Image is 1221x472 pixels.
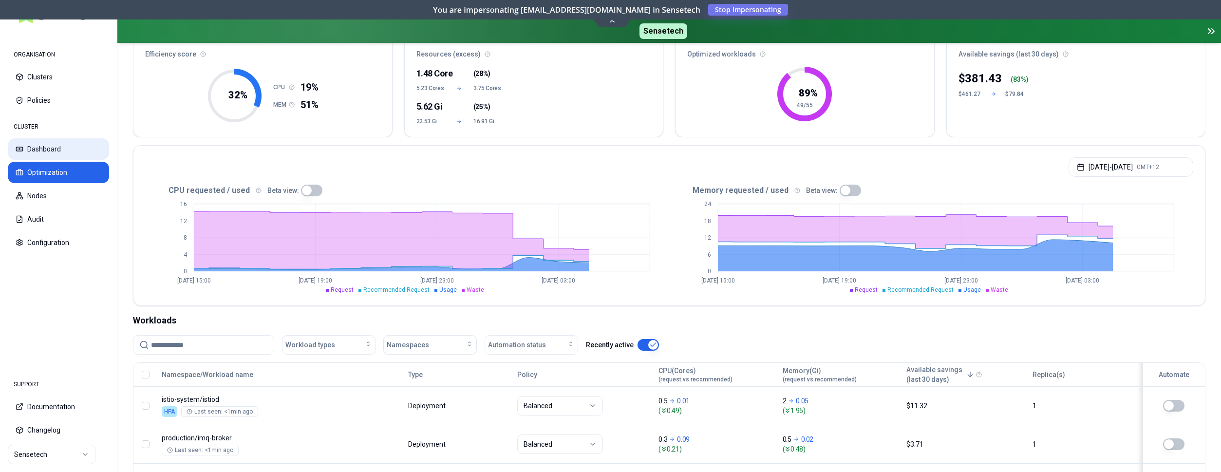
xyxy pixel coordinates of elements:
button: Documentation [8,396,109,417]
button: Clusters [8,66,109,88]
div: CLUSTER [8,117,109,136]
div: Efficiency score [133,38,392,65]
div: Last seen: <1min ago [187,408,253,415]
button: HPA is enabled on CPU, only the other resource will be optimised. [1163,400,1184,412]
button: Configuration [8,232,109,253]
p: 0.5 [658,396,667,406]
p: 0.01 [677,396,690,406]
div: Deployment [408,439,447,449]
tspan: 4 [184,251,188,258]
span: Waste [991,286,1008,293]
p: imq-broker [162,433,349,443]
div: ( %) [1011,75,1029,84]
div: Policy [517,370,650,379]
p: 0.02 [801,434,814,444]
button: Memory(Gi)(request vs recommended) [783,365,857,384]
span: Recommended Request [363,286,430,293]
span: 19% [301,80,319,94]
div: CPU(Cores) [658,366,733,383]
label: Recently active [586,341,634,348]
span: 25% [475,102,488,112]
span: ( 0.21 ) [658,444,773,454]
div: Last seen: <1min ago [167,446,233,454]
p: istiod [162,395,349,404]
p: 83 [1013,75,1021,84]
div: HPA is enabled on CPU, only memory will be optimised. [162,406,177,417]
span: ( 0.48 ) [783,444,898,454]
span: Sensetech [639,23,687,39]
span: GMT+12 [1137,163,1159,171]
tspan: 8 [184,234,187,241]
tspan: [DATE] 19:00 [299,277,332,284]
button: Namespace/Workload name [162,365,253,384]
button: Changelog [8,419,109,441]
span: Usage [963,286,981,293]
span: 22.53 Gi [416,117,445,125]
div: 5.62 Gi [416,100,445,113]
button: Type [408,365,423,384]
span: Automation status [488,340,546,350]
span: ( 1.95 ) [783,406,898,415]
span: 28% [475,69,488,78]
p: 381.43 [965,71,1002,86]
span: ( ) [473,102,490,112]
div: $3.71 [906,439,1024,449]
span: ( 0.49 ) [658,406,773,415]
span: 16.91 Gi [473,117,502,125]
tspan: [DATE] 03:00 [542,277,575,284]
span: Recommended Request [887,286,954,293]
tspan: 12 [704,234,711,241]
div: Optimized workloads [676,38,934,65]
tspan: [DATE] 15:00 [177,277,211,284]
tspan: [DATE] 23:00 [944,277,978,284]
button: Workload types [282,335,376,355]
tspan: 0 [184,268,187,275]
span: (request vs recommended) [658,376,733,383]
span: 51% [301,98,319,112]
div: Memory(Gi) [783,366,857,383]
tspan: 24 [704,201,712,208]
div: 1 [1033,401,1133,411]
button: [DATE]-[DATE]GMT+12 [1069,157,1193,177]
div: SUPPORT [8,375,109,394]
tspan: [DATE] 15:00 [701,277,735,284]
button: Available savings(last 30 days) [906,365,974,384]
tspan: 6 [708,251,711,258]
span: Usage [439,286,457,293]
tspan: 89 % [799,87,818,99]
button: Nodes [8,185,109,207]
div: Memory requested / used [669,185,1193,196]
span: ( ) [473,69,490,78]
button: Policies [8,90,109,111]
div: $ [958,71,1002,86]
tspan: 32 % [228,89,247,101]
tspan: 49/55 [797,102,813,109]
div: $461.27 [958,90,982,98]
div: Resources (excess) [405,38,663,65]
label: Beta view: [267,187,299,194]
div: $79.84 [1005,90,1029,98]
div: ORGANISATION [8,45,109,64]
span: (request vs recommended) [783,376,857,383]
p: 0.3 [658,434,667,444]
div: Workloads [133,314,1205,327]
p: 0.09 [677,434,690,444]
div: 1 [1033,439,1133,449]
div: CPU requested / used [145,185,669,196]
tspan: 12 [180,218,187,225]
div: Available savings (last 30 days) [947,38,1205,65]
p: 2 [783,396,787,406]
span: Waste [467,286,484,293]
div: Automate [1147,370,1201,379]
span: Request [331,286,354,293]
div: Deployment [408,401,447,411]
button: Namespaces [383,335,477,355]
button: Dashboard [8,138,109,160]
tspan: 18 [704,218,711,225]
span: Request [855,286,878,293]
p: 0.05 [796,396,808,406]
button: Optimization [8,162,109,183]
h1: MEM [273,101,289,109]
tspan: [DATE] 03:00 [1066,277,1099,284]
p: 0.5 [783,434,791,444]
